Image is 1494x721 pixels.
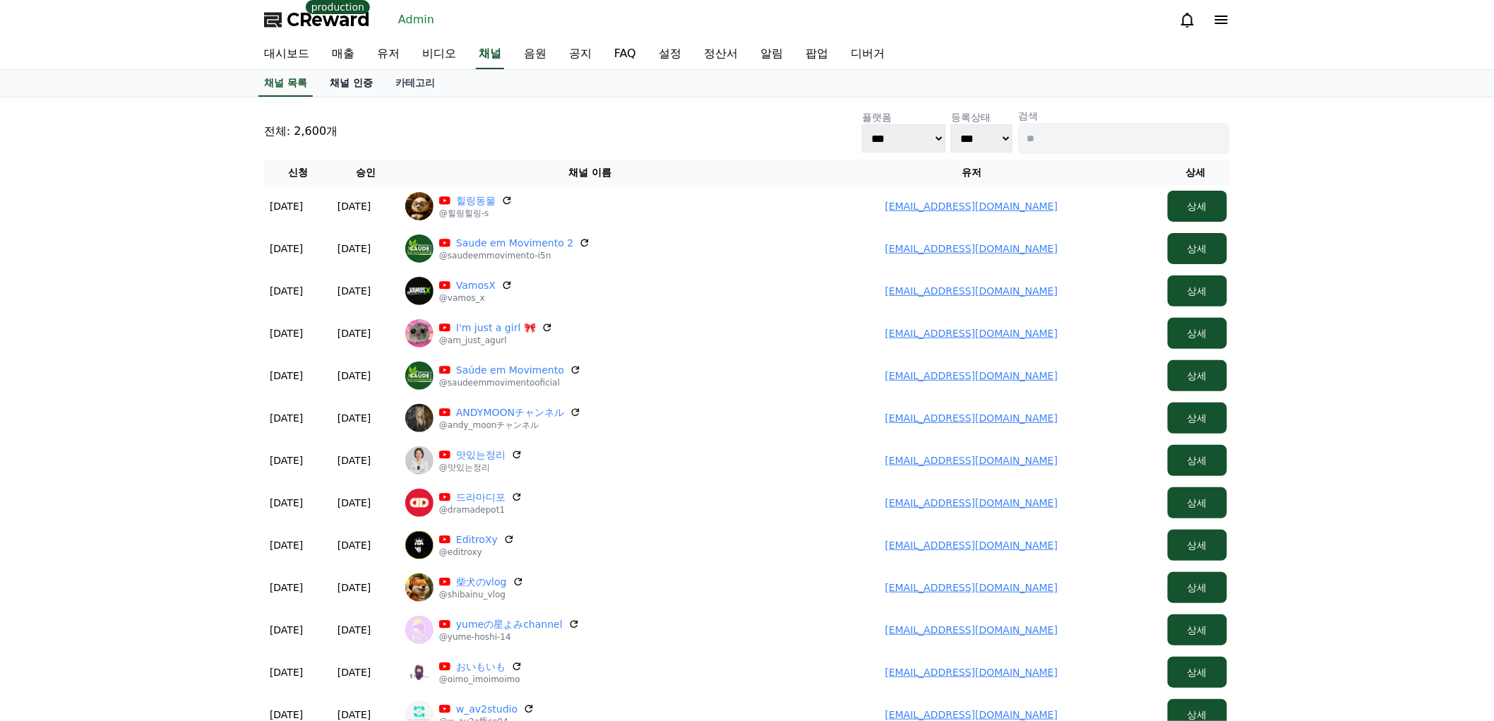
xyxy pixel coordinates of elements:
a: 상세 [1168,285,1227,297]
p: [DATE] [337,284,371,298]
a: CReward [264,8,370,31]
a: 유저 [366,40,411,69]
p: [DATE] [270,284,303,298]
a: yumeの星よみchannel [456,617,563,631]
a: Home [4,448,93,483]
a: [EMAIL_ADDRESS][DOMAIN_NAME] [885,370,1058,381]
img: yumeの星よみchannel [405,616,434,644]
a: [EMAIL_ADDRESS][DOMAIN_NAME] [885,243,1058,254]
p: @힐링힐링-s [439,208,513,219]
a: [EMAIL_ADDRESS][DOMAIN_NAME] [885,624,1058,636]
a: 상세 [1168,667,1227,678]
p: @andy_moonチャンネル [439,419,581,431]
a: 상세 [1168,497,1227,508]
p: [DATE] [270,580,303,595]
img: Saúde em Movimento [405,362,434,390]
a: [EMAIL_ADDRESS][DOMAIN_NAME] [885,201,1058,212]
a: [EMAIL_ADDRESS][DOMAIN_NAME] [885,540,1058,551]
button: 상세 [1168,191,1227,222]
a: [EMAIL_ADDRESS][DOMAIN_NAME] [885,582,1058,593]
a: I'm just a girl 🎀 [456,321,536,335]
p: [DATE] [270,242,303,256]
a: 상세 [1168,455,1227,466]
img: 맛있는정리 [405,446,434,475]
a: Saude em Movimento 2 [456,236,573,250]
a: Messages [93,448,182,483]
a: 음원 [513,40,558,69]
p: 등록상태 [951,110,1012,124]
img: Saude em Movimento 2 [405,234,434,263]
p: [DATE] [337,242,371,256]
p: [DATE] [270,538,303,552]
p: [DATE] [337,623,371,637]
p: 전체: 2,600개 [264,123,337,140]
p: 검색 [1018,109,1230,123]
p: @dramadepot1 [439,504,522,516]
button: 상세 [1168,318,1227,349]
a: Settings [182,448,271,483]
a: 디버거 [839,40,896,69]
a: [EMAIL_ADDRESS][DOMAIN_NAME] [885,709,1058,720]
a: [EMAIL_ADDRESS][DOMAIN_NAME] [885,667,1058,678]
p: @맛있는정리 [439,462,522,473]
span: Settings [209,469,244,480]
a: 공지 [558,40,603,69]
a: 상세 [1168,582,1227,593]
p: [DATE] [270,496,303,510]
p: @editroxy [439,547,515,558]
p: [DATE] [270,326,303,340]
button: 상세 [1168,403,1227,434]
img: VamosX [405,277,434,305]
p: [DATE] [270,199,303,213]
img: 힐링동물 [405,192,434,220]
button: 상세 [1168,275,1227,306]
a: 힐링동물 [456,193,496,208]
th: 승인 [332,160,400,185]
a: 상세 [1168,243,1227,254]
a: 상세 [1168,624,1227,636]
p: @saudeemmovimento-i5n [439,250,590,261]
th: 상세 [1162,160,1230,185]
span: CReward [287,8,370,31]
img: おいもいも [405,658,434,686]
a: 설정 [647,40,693,69]
a: w_av2studio [456,702,518,716]
p: @yume-hoshi-14 [439,631,580,643]
p: @oimo_imoimoimo [439,674,522,685]
a: 드라마디포 [456,490,506,504]
a: 상세 [1168,412,1227,424]
p: [DATE] [337,453,371,467]
a: 상세 [1168,370,1227,381]
a: 상세 [1168,328,1227,339]
button: 상세 [1168,657,1227,688]
p: [DATE] [337,411,371,425]
a: 柴犬のvlog [456,575,507,589]
a: 상세 [1168,201,1227,212]
th: 채널 이름 [400,160,781,185]
p: [DATE] [337,665,371,679]
span: Messages [117,470,159,481]
a: 카테고리 [384,70,446,97]
button: 상세 [1168,487,1227,518]
p: @saudeemmovimentooficial [439,377,581,388]
th: 유저 [781,160,1162,185]
a: 대시보드 [253,40,321,69]
a: Saúde em Movimento [456,363,564,377]
a: EditroXy [456,532,498,547]
p: [DATE] [270,623,303,637]
a: 채널 [476,40,504,69]
a: 맛있는정리 [456,448,506,462]
a: おいもいも [456,660,506,674]
p: [DATE] [270,453,303,467]
img: EditroXy [405,531,434,559]
a: VamosX [456,278,496,292]
a: [EMAIL_ADDRESS][DOMAIN_NAME] [885,455,1058,466]
button: 상세 [1168,614,1227,645]
img: 柴犬のvlog [405,573,434,602]
p: @shibainu_vlog [439,589,524,600]
a: 채널 목록 [258,70,313,97]
a: ANDYMOONチャンネル [456,405,564,419]
a: 상세 [1168,540,1227,551]
p: [DATE] [337,580,371,595]
a: 정산서 [693,40,749,69]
